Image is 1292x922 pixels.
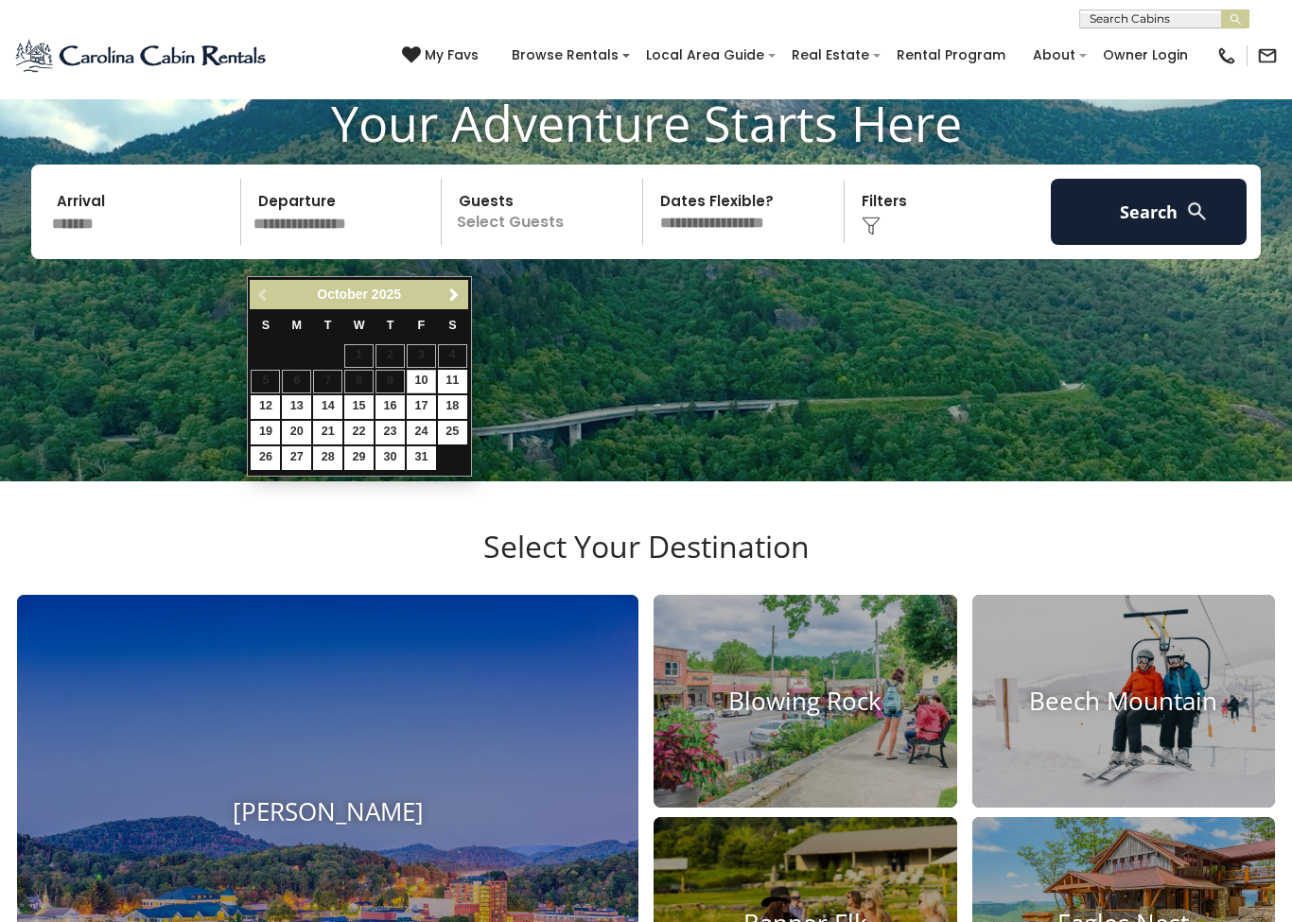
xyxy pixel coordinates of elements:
h4: Blowing Rock [654,687,957,716]
a: 30 [375,446,405,470]
a: 31 [407,446,436,470]
a: Next [443,283,466,306]
img: mail-regular-black.png [1257,45,1278,66]
a: 17 [407,395,436,419]
a: 10 [407,370,436,393]
h4: Beech Mountain [972,687,1276,716]
span: 2025 [372,287,401,302]
a: About [1023,41,1085,70]
span: Saturday [448,319,456,332]
a: 11 [438,370,467,393]
span: Sunday [262,319,270,332]
h1: Your Adventure Starts Here [14,94,1278,152]
p: Select Guests [447,179,642,245]
a: 25 [438,421,467,444]
span: Thursday [387,319,394,332]
h4: [PERSON_NAME] [17,798,638,827]
a: Local Area Guide [637,41,774,70]
h3: Select Your Destination [14,529,1278,595]
a: 24 [407,421,436,444]
button: Search [1051,179,1247,245]
span: Tuesday [324,319,332,332]
img: phone-regular-black.png [1216,45,1237,66]
img: search-regular-white.png [1185,200,1209,223]
span: Friday [418,319,426,332]
a: Real Estate [782,41,879,70]
a: 27 [282,446,311,470]
a: Browse Rentals [502,41,628,70]
a: 21 [313,421,342,444]
a: 15 [344,395,374,419]
a: 20 [282,421,311,444]
span: October [317,287,368,302]
a: 12 [251,395,280,419]
a: 22 [344,421,374,444]
img: filter--v1.png [862,217,881,235]
span: Next [446,287,462,303]
span: Monday [292,319,303,332]
img: Blue-2.png [14,37,270,75]
span: My Favs [425,45,479,65]
a: 16 [375,395,405,419]
a: 29 [344,446,374,470]
a: 28 [313,446,342,470]
a: My Favs [402,45,483,66]
a: 13 [282,395,311,419]
a: Rental Program [887,41,1015,70]
span: Wednesday [354,319,365,332]
a: 23 [375,421,405,444]
a: 19 [251,421,280,444]
a: Blowing Rock [654,595,957,808]
a: Beech Mountain [972,595,1276,808]
a: 14 [313,395,342,419]
a: 18 [438,395,467,419]
a: Owner Login [1093,41,1197,70]
a: 26 [251,446,280,470]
